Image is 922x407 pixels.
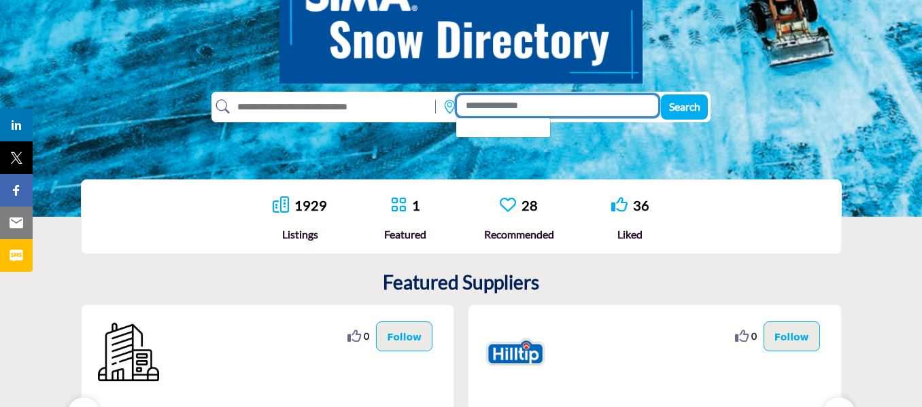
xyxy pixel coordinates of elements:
img: Rectangle%203585.svg [432,96,439,117]
p: Follow [387,329,422,344]
button: Follow [376,321,432,351]
a: 36 [633,197,649,213]
i: Go to Liked [611,196,628,213]
div: Featured [384,226,426,243]
span: Search [669,100,700,113]
span: 0 [364,329,369,343]
a: 28 [522,197,538,213]
p: Follow [774,329,809,344]
h2: Featured Suppliers [383,271,539,294]
img: Henderson Products [98,321,159,383]
div: Listings [273,226,327,243]
button: Search [661,94,708,120]
a: Go to Recommended [500,196,516,215]
img: Hilltip Corp [485,321,546,383]
a: Go to Featured [390,196,407,215]
button: Follow [764,321,820,351]
div: Recommended [484,226,554,243]
a: 1 [412,197,420,213]
a: 1929 [294,197,327,213]
div: Liked [611,226,649,243]
span: 0 [751,329,757,343]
